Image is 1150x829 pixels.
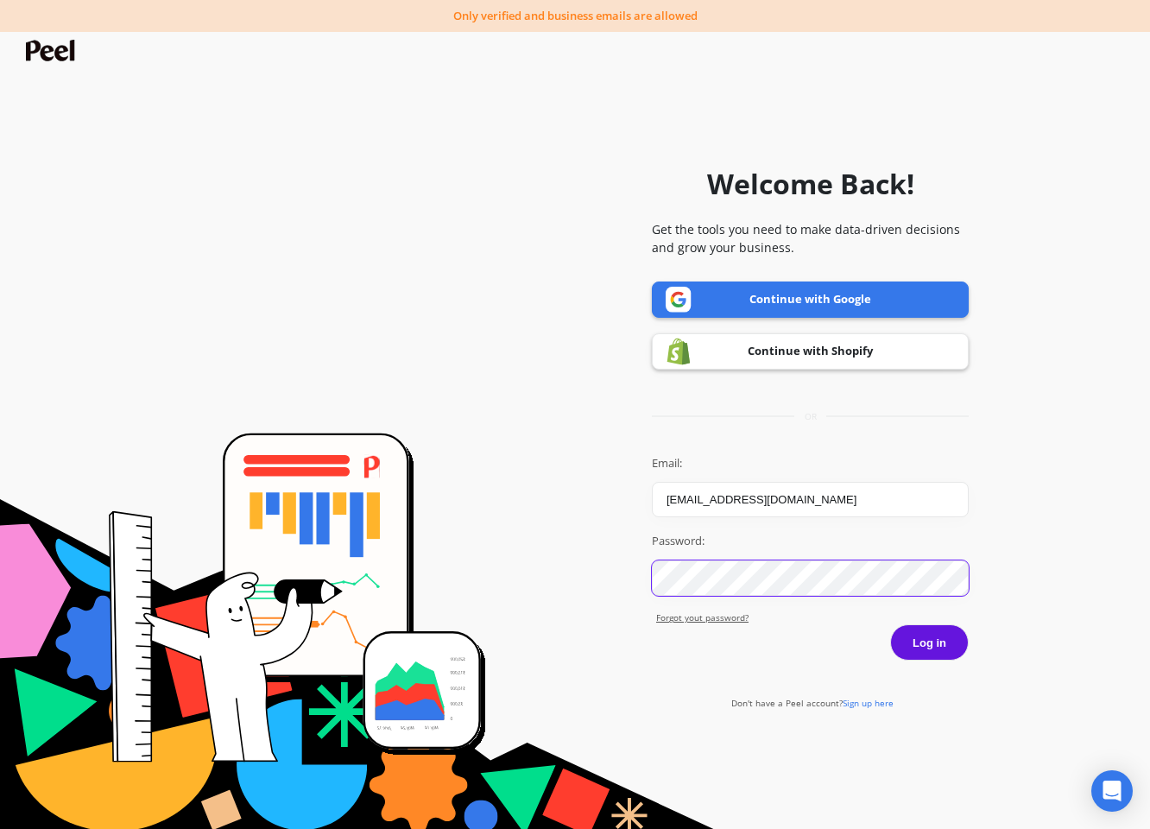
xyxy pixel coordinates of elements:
[843,697,894,709] span: Sign up here
[666,338,692,364] img: Shopify logo
[1091,770,1133,812] div: Open Intercom Messenger
[666,287,692,313] img: Google logo
[731,697,894,709] a: Don't have a Peel account?Sign up here
[652,482,969,517] input: you@example.com
[890,624,969,661] button: Log in
[652,533,969,550] label: Password:
[707,163,914,205] h1: Welcome Back!
[652,333,969,370] a: Continue with Shopify
[652,455,969,472] label: Email:
[652,220,969,256] p: Get the tools you need to make data-driven decisions and grow your business.
[652,410,969,423] div: or
[656,611,969,624] a: Forgot yout password?
[26,40,79,61] img: Peel
[652,282,969,318] a: Continue with Google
